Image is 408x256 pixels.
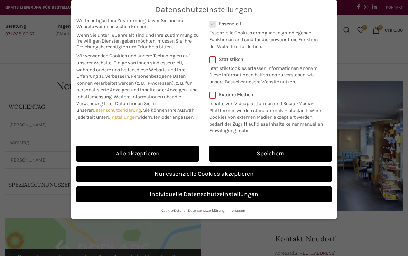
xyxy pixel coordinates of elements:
[76,32,199,50] span: Wenn Sie unter 16 Jahre alt sind und Ihre Zustimmung zu freiwilligen Diensten geben möchten, müss...
[76,186,332,202] a: Individuelle Datenschutzeinstellungen
[227,208,247,213] a: Impressum
[76,146,199,162] a: Alle akzeptieren
[76,107,196,120] span: Sie können Ihre Auswahl jederzeit unter widerrufen oder anpassen.
[209,21,323,27] label: Essenziell
[76,73,198,100] span: Personenbezogene Daten können verarbeitet werden (z. B. IP-Adressen), z. B. für personalisierte A...
[161,208,186,213] a: Cookie-Details
[209,62,323,85] p: Statistik Cookies erfassen Informationen anonym. Diese Informationen helfen uns zu verstehen, wie...
[209,27,323,50] p: Essenzielle Cookies ermöglichen grundlegende Funktionen und sind für die einwandfreie Funktion de...
[76,94,181,113] span: Weitere Informationen über die Verwendung Ihrer Daten finden Sie in unserer .
[156,5,252,14] span: Datenschutzeinstellungen
[209,98,327,134] p: Inhalte von Videoplattformen und Social-Media-Plattformen werden standardmäßig blockiert. Wenn Co...
[188,208,225,213] a: Datenschutzerklärung
[209,56,323,62] label: Statistiken
[76,18,199,29] span: Wir benötigen Ihre Zustimmung, bevor Sie unsere Website weiter besuchen können.
[76,166,332,182] a: Nur essenzielle Cookies akzeptieren
[209,146,332,162] a: Speichern
[209,92,327,98] label: Externe Medien
[76,53,190,79] span: Wir verwenden Cookies und andere Technologien auf unserer Website. Einige von ihnen sind essenzie...
[108,114,137,120] a: Einstellungen
[93,107,141,113] a: Datenschutzerklärung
